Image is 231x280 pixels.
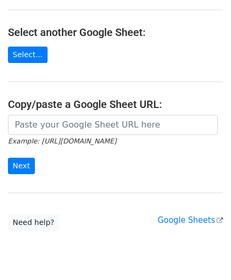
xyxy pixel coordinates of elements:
[158,215,223,225] a: Google Sheets
[8,98,223,111] h4: Copy/paste a Google Sheet URL:
[8,115,218,135] input: Paste your Google Sheet URL here
[178,229,231,280] iframe: Chat Widget
[8,137,116,145] small: Example: [URL][DOMAIN_NAME]
[8,158,35,174] input: Next
[8,214,59,231] a: Need help?
[8,26,223,39] h4: Select another Google Sheet:
[8,47,48,63] a: Select...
